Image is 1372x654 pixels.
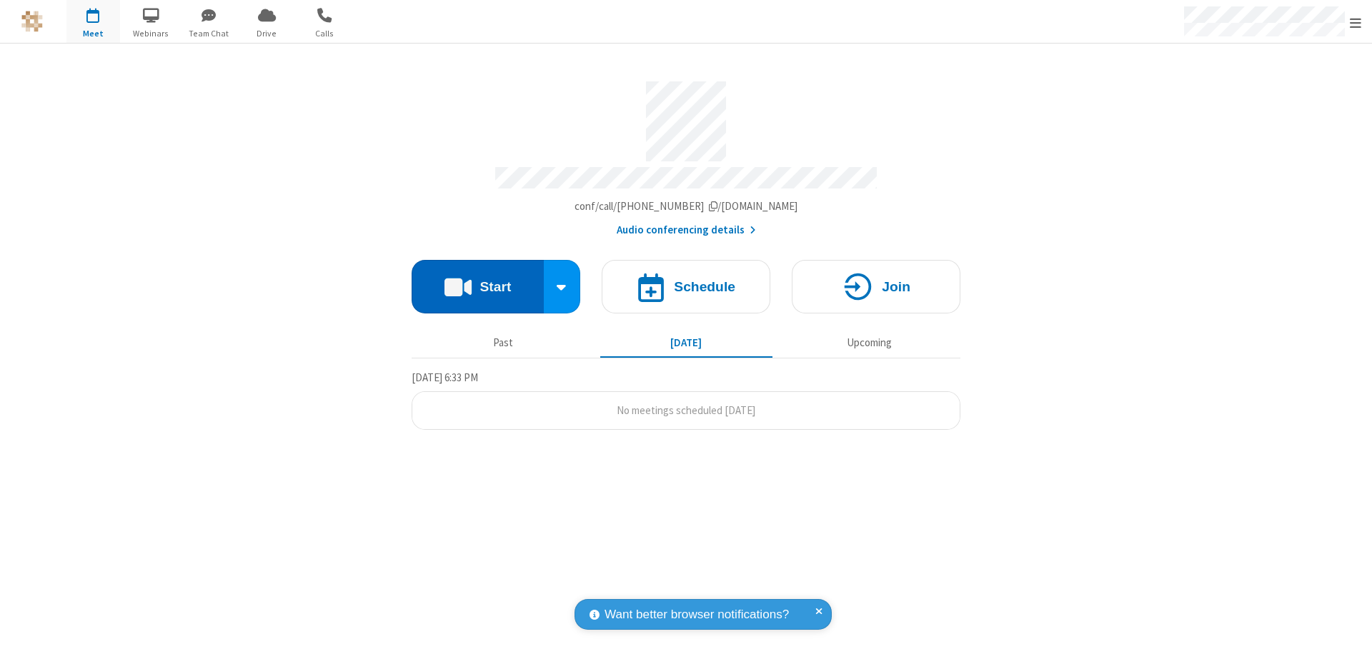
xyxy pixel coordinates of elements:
[792,260,960,313] button: Join
[412,369,960,431] section: Today's Meetings
[66,27,120,40] span: Meet
[783,329,955,356] button: Upcoming
[479,280,511,293] h4: Start
[298,27,352,40] span: Calls
[240,27,294,40] span: Drive
[412,371,478,384] span: [DATE] 6:33 PM
[21,11,43,32] img: QA Selenium DO NOT DELETE OR CHANGE
[617,222,756,238] button: Audio conferencing details
[575,199,798,213] span: Copy my meeting room link
[544,260,581,313] div: Start conference options
[575,198,798,215] button: Copy my meeting room linkCopy my meeting room link
[412,71,960,238] section: Account details
[1336,617,1361,644] iframe: Chat
[602,260,770,313] button: Schedule
[605,605,789,624] span: Want better browser notifications?
[412,260,544,313] button: Start
[617,403,755,417] span: No meetings scheduled [DATE]
[882,280,910,293] h4: Join
[674,280,735,293] h4: Schedule
[124,27,178,40] span: Webinars
[417,329,590,356] button: Past
[600,329,772,356] button: [DATE]
[182,27,236,40] span: Team Chat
